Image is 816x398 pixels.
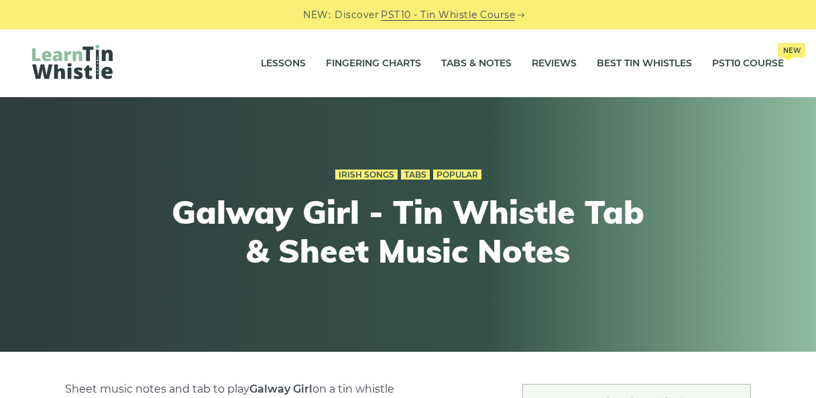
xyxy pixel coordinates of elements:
[32,45,113,79] img: LearnTinWhistle.com
[335,170,398,180] a: Irish Songs
[433,170,481,180] a: Popular
[401,170,430,180] a: Tabs
[712,47,784,80] a: PST10 CourseNew
[326,47,421,80] a: Fingering Charts
[597,47,692,80] a: Best Tin Whistles
[261,47,306,80] a: Lessons
[162,193,655,270] h1: Galway Girl - Tin Whistle Tab & Sheet Music Notes
[778,43,805,58] span: New
[441,47,512,80] a: Tabs & Notes
[249,383,312,395] strong: Galway Girl
[532,47,577,80] a: Reviews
